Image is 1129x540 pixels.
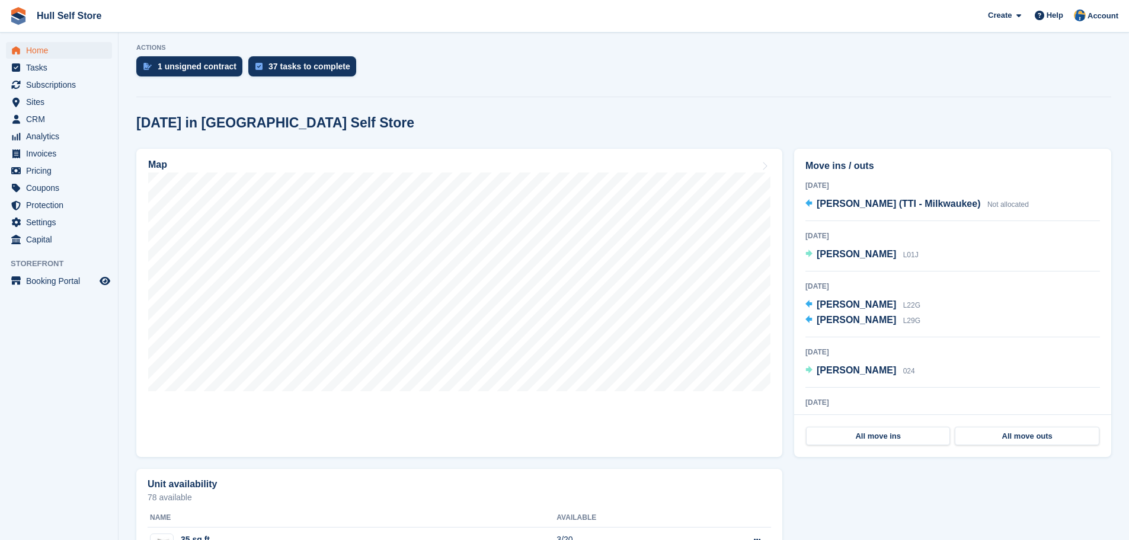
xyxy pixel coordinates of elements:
[805,247,919,263] a: [PERSON_NAME] L01J
[6,42,112,59] a: menu
[6,59,112,76] a: menu
[136,115,414,131] h2: [DATE] in [GEOGRAPHIC_DATA] Self Store
[903,317,920,325] span: L29G
[805,180,1100,191] div: [DATE]
[805,231,1100,241] div: [DATE]
[1047,9,1063,21] span: Help
[9,7,27,25] img: stora-icon-8386f47178a22dfd0bd8f6a31ec36ba5ce8667c1dd55bd0f319d3a0aa187defe.svg
[268,62,350,71] div: 37 tasks to complete
[805,363,915,379] a: [PERSON_NAME] 024
[26,42,97,59] span: Home
[26,231,97,248] span: Capital
[148,159,167,170] h2: Map
[26,76,97,93] span: Subscriptions
[136,44,1111,52] p: ACTIONS
[805,281,1100,292] div: [DATE]
[817,299,896,309] span: [PERSON_NAME]
[1088,10,1118,22] span: Account
[903,251,919,259] span: L01J
[1074,9,1086,21] img: Hull Self Store
[148,509,556,528] th: Name
[988,9,1012,21] span: Create
[6,162,112,179] a: menu
[98,274,112,288] a: Preview store
[26,273,97,289] span: Booking Portal
[136,56,248,82] a: 1 unsigned contract
[26,128,97,145] span: Analytics
[6,273,112,289] a: menu
[817,315,896,325] span: [PERSON_NAME]
[6,231,112,248] a: menu
[6,180,112,196] a: menu
[6,214,112,231] a: menu
[255,63,263,70] img: task-75834270c22a3079a89374b754ae025e5fb1db73e45f91037f5363f120a921f8.svg
[136,149,782,457] a: Map
[32,6,106,25] a: Hull Self Store
[805,313,920,328] a: [PERSON_NAME] L29G
[26,59,97,76] span: Tasks
[817,249,896,259] span: [PERSON_NAME]
[806,427,950,446] a: All move ins
[817,365,896,375] span: [PERSON_NAME]
[148,479,217,490] h2: Unit availability
[805,298,920,313] a: [PERSON_NAME] L22G
[26,94,97,110] span: Sites
[805,347,1100,357] div: [DATE]
[26,180,97,196] span: Coupons
[903,301,920,309] span: L22G
[6,145,112,162] a: menu
[817,199,980,209] span: [PERSON_NAME] (TTI - Milkwaukee)
[805,159,1100,173] h2: Move ins / outs
[805,397,1100,408] div: [DATE]
[6,128,112,145] a: menu
[955,427,1099,446] a: All move outs
[26,197,97,213] span: Protection
[148,493,771,501] p: 78 available
[6,94,112,110] a: menu
[26,145,97,162] span: Invoices
[26,214,97,231] span: Settings
[805,197,1029,212] a: [PERSON_NAME] (TTI - Milkwaukee) Not allocated
[987,200,1029,209] span: Not allocated
[143,63,152,70] img: contract_signature_icon-13c848040528278c33f63329250d36e43548de30e8caae1d1a13099fd9432cc5.svg
[158,62,236,71] div: 1 unsigned contract
[6,197,112,213] a: menu
[6,111,112,127] a: menu
[6,76,112,93] a: menu
[556,509,688,528] th: Available
[26,162,97,179] span: Pricing
[248,56,362,82] a: 37 tasks to complete
[903,367,915,375] span: 024
[26,111,97,127] span: CRM
[11,258,118,270] span: Storefront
